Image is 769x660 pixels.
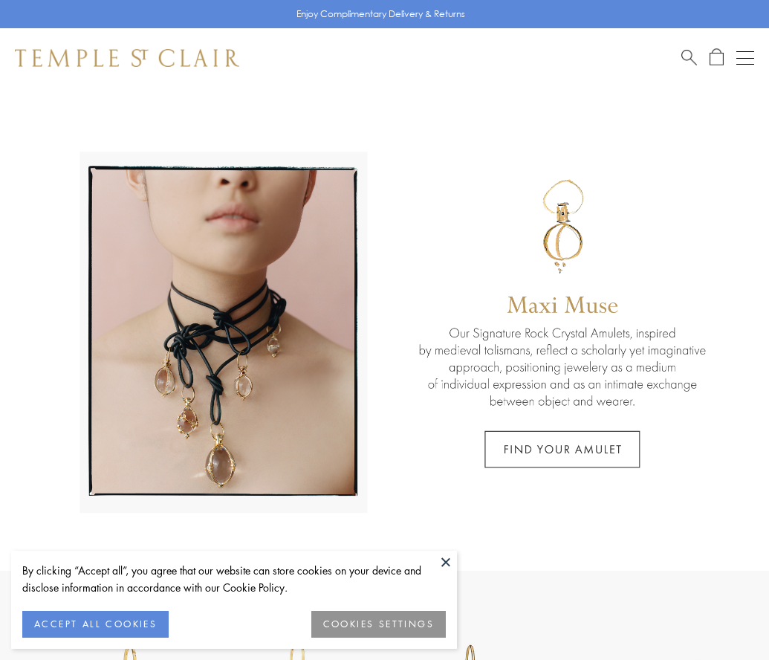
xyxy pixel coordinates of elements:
p: Enjoy Complimentary Delivery & Returns [296,7,465,22]
div: By clicking “Accept all”, you agree that our website can store cookies on your device and disclos... [22,562,446,596]
button: COOKIES SETTINGS [311,611,446,638]
a: Open Shopping Bag [710,48,724,67]
img: Temple St. Clair [15,49,239,67]
button: Open navigation [736,49,754,67]
button: ACCEPT ALL COOKIES [22,611,169,638]
a: Search [681,48,697,67]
